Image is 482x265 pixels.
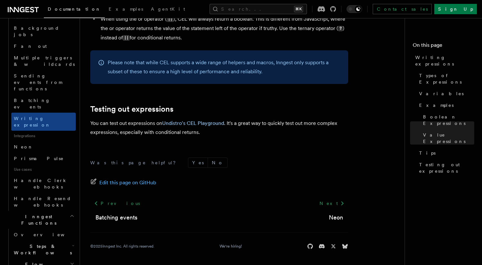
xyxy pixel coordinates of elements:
[420,111,474,129] a: Boolean Expressions
[48,6,101,12] span: Documentation
[11,243,72,256] span: Steps & Workflows
[420,129,474,147] a: Value Expressions
[373,4,432,14] a: Contact sales
[413,41,474,52] h4: On this page
[415,54,474,67] span: Writing expressions
[434,4,477,14] a: Sign Up
[5,213,70,226] span: Inngest Functions
[220,244,242,249] a: We're hiring!
[14,25,59,37] span: Background jobs
[14,178,68,189] span: Handle Clerk webhooks
[417,147,474,159] a: Tips
[329,213,343,222] a: Neon
[90,178,156,187] a: Edit this page on GitHub
[210,4,307,14] button: Search...⌘K
[11,153,76,164] a: Prisma Pulse
[14,116,51,127] span: Writing expression
[11,22,76,40] a: Background jobs
[11,70,76,95] a: Sending events from functions
[14,55,75,67] span: Multiple triggers & wildcards
[316,198,348,209] a: Next
[147,2,189,17] a: AgentKit
[417,88,474,99] a: Variables
[11,95,76,113] a: Batching events
[99,15,348,43] li: When using the or operator ( ), CEL will always return a boolean. This is different from JavaScri...
[14,44,47,49] span: Fan out
[14,232,80,237] span: Overview
[90,159,180,166] p: Was this page helpful?
[167,16,173,22] code: ||
[90,198,143,209] a: Previous
[99,178,156,187] span: Edit this page on GitHub
[14,196,71,208] span: Handle Resend webhooks
[5,211,76,229] button: Inngest Functions
[11,240,76,259] button: Steps & Workflows
[294,6,303,12] kbd: ⌘K
[11,113,76,131] a: Writing expression
[11,131,76,141] span: Integrations
[11,40,76,52] a: Fan out
[423,114,474,127] span: Boolean Expressions
[105,2,147,17] a: Examples
[95,213,137,222] a: Batching events
[14,73,62,91] span: Sending events from functions
[11,229,76,240] a: Overview
[413,52,474,70] a: Writing expressions
[188,158,208,168] button: Yes
[417,159,474,177] a: Testing out expressions
[44,2,105,18] a: Documentation
[11,164,76,175] span: Use cases
[11,141,76,153] a: Neon
[419,150,436,156] span: Tips
[90,105,173,114] a: Testing out expressions
[162,120,224,126] a: Undistro's CEL Playground
[151,6,185,12] span: AgentKit
[417,99,474,111] a: Examples
[14,156,64,161] span: Prisma Pulse
[417,70,474,88] a: Types of Expressions
[90,119,348,137] p: You can test out expressions on . It's a great way to quickly test out more complex expressions, ...
[123,35,130,41] code: ||
[423,132,474,145] span: Value Expressions
[11,193,76,211] a: Handle Resend webhooks
[208,158,227,168] button: No
[108,58,340,76] p: Please note that while CEL supports a wide range of helpers and macros, Inngest only supports a s...
[419,102,454,108] span: Examples
[419,90,464,97] span: Variables
[109,6,143,12] span: Examples
[338,26,343,31] code: ?
[419,161,474,174] span: Testing out expressions
[90,244,154,249] div: © 2025 Inngest Inc. All rights reserved.
[11,52,76,70] a: Multiple triggers & wildcards
[11,175,76,193] a: Handle Clerk webhooks
[14,144,33,149] span: Neon
[347,5,362,13] button: Toggle dark mode
[14,98,50,109] span: Batching events
[419,72,474,85] span: Types of Expressions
